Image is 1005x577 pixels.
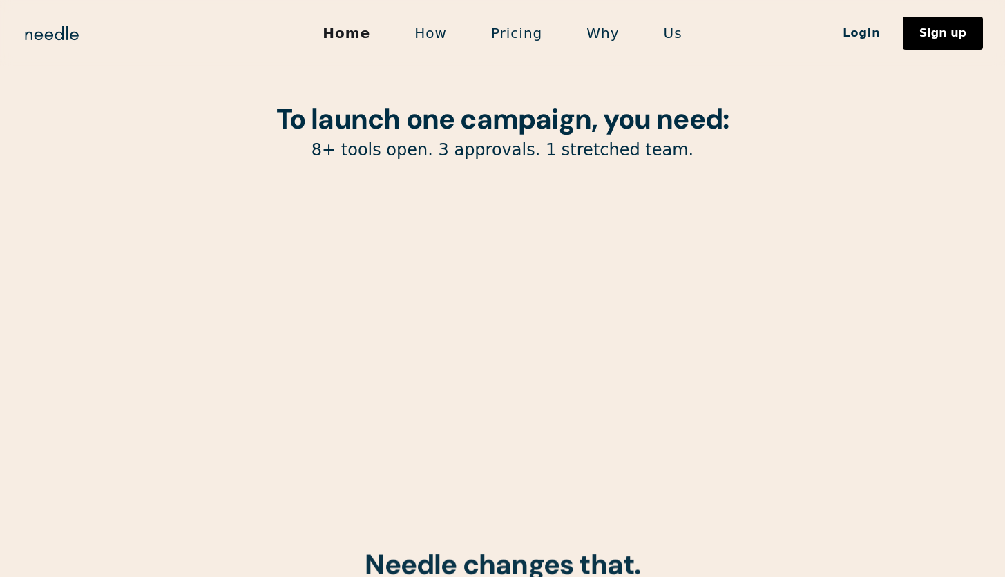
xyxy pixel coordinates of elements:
[903,17,983,50] a: Sign up
[151,140,855,161] p: 8+ tools open. 3 approvals. 1 stretched team.
[564,19,641,48] a: Why
[276,101,729,137] strong: To launch one campaign, you need:
[300,19,392,48] a: Home
[919,28,966,39] div: Sign up
[821,21,903,45] a: Login
[469,19,564,48] a: Pricing
[642,19,705,48] a: Us
[392,19,469,48] a: How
